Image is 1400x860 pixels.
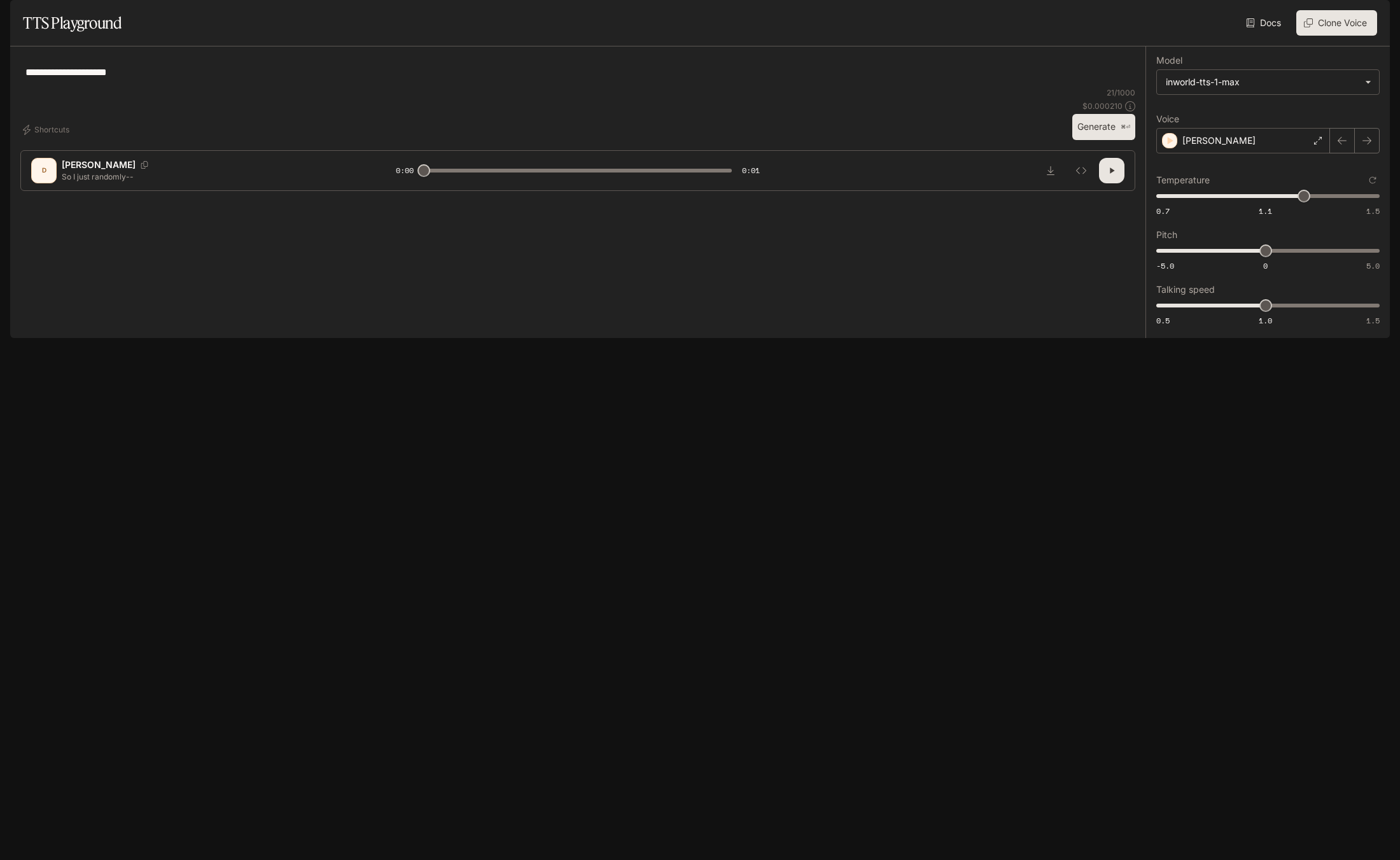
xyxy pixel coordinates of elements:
[1156,115,1179,123] p: Voice
[1243,10,1286,36] a: Docs
[1366,206,1380,216] span: 1.5
[1107,87,1135,98] p: 21 / 1000
[20,120,74,140] button: Shortcuts
[1156,56,1182,65] p: Model
[1082,101,1123,111] p: $ 0.000210
[34,160,54,181] div: D
[1296,10,1377,36] button: Clone Voice
[396,164,414,177] span: 0:00
[1259,315,1272,326] span: 1.0
[23,10,122,36] h1: TTS Playground
[1121,123,1130,131] p: ⌘⏎
[1156,315,1170,326] span: 0.5
[1038,158,1063,183] button: Download audio
[1157,70,1379,94] div: inworld-tts-1-max
[1068,158,1094,183] button: Inspect
[1366,315,1380,326] span: 1.5
[1366,173,1380,187] button: Reset to default
[1156,206,1170,216] span: 0.7
[136,161,153,169] button: Copy Voice ID
[742,164,760,177] span: 0:01
[1156,176,1210,185] p: Temperature
[1366,260,1380,271] span: 5.0
[1156,260,1174,271] span: -5.0
[1156,230,1177,239] p: Pitch
[1263,260,1268,271] span: 0
[62,171,365,182] p: So I just randomly--
[1156,285,1215,294] p: Talking speed
[62,159,136,171] p: [PERSON_NAME]
[1072,114,1135,140] button: Generate⌘⏎
[10,6,32,29] button: open drawer
[1182,134,1256,147] p: [PERSON_NAME]
[1166,76,1359,88] div: inworld-tts-1-max
[1259,206,1272,216] span: 1.1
